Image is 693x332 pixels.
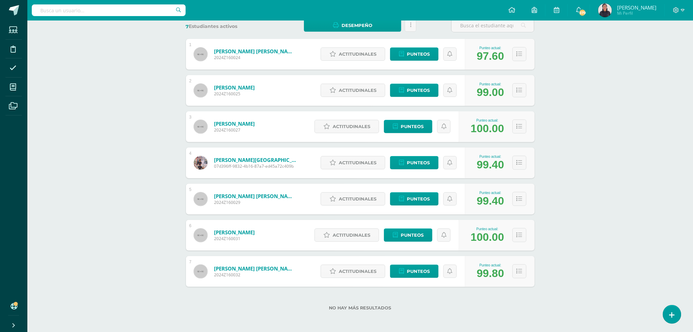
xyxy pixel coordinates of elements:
input: Busca un usuario... [32,4,186,16]
a: Actitudinales [315,120,379,133]
div: 99.40 [477,195,504,207]
input: Busca el estudiante aquí... [452,19,534,32]
span: Actitudinales [339,193,376,205]
span: [PERSON_NAME] [617,4,656,11]
a: [PERSON_NAME] [214,229,255,236]
div: Punteo actual: [471,119,504,122]
a: [PERSON_NAME] [214,84,255,91]
div: 99.80 [477,267,504,280]
a: Punteos [384,229,432,242]
img: 60x60 [194,265,208,278]
div: 2 [189,79,192,83]
div: 97.60 [477,50,504,63]
div: 100.00 [471,122,504,135]
img: 60x60 [194,192,208,206]
a: Punteos [390,47,439,61]
img: 60x60 [194,120,208,134]
div: Punteo actual: [477,46,504,50]
span: 7 [186,24,189,30]
img: 67078d01e56025b9630a76423ab6604b.png [598,3,612,17]
span: Actitudinales [333,229,370,241]
a: [PERSON_NAME] [214,120,255,127]
img: 10285db6219ee84e5a11c7ce51679b74.png [194,156,208,170]
a: [PERSON_NAME][GEOGRAPHIC_DATA][PERSON_NAME] [214,156,296,163]
span: Punteos [401,120,424,133]
span: Actitudinales [333,120,370,133]
span: Actitudinales [339,265,376,278]
a: Actitudinales [321,156,385,169]
a: [PERSON_NAME] [PERSON_NAME] [214,265,296,272]
span: Punteos [407,265,430,278]
a: Actitudinales [321,47,385,61]
div: 99.00 [477,86,504,99]
a: Actitudinales [315,229,379,242]
a: Actitudinales [321,192,385,206]
a: Punteos [390,84,439,97]
img: 60x60 [194,229,208,242]
span: 2024Z160025 [214,91,255,97]
div: 6 [189,223,192,228]
div: Punteo actual: [477,82,504,86]
a: Punteos [390,156,439,169]
span: 2024Z160027 [214,127,255,133]
a: Desempeño [304,18,401,32]
span: Actitudinales [339,156,376,169]
div: 99.40 [477,158,504,171]
div: 4 [189,151,192,156]
a: Actitudinales [321,84,385,97]
span: Actitudinales [339,84,376,97]
label: Estudiantes activos [186,23,269,30]
div: Punteo actual: [471,227,504,231]
a: [PERSON_NAME] [PERSON_NAME] [214,193,296,199]
span: 2024Z160024 [214,55,296,60]
div: 3 [189,115,192,120]
label: No hay más resultados [186,305,535,310]
span: 2024Z160032 [214,272,296,278]
span: 2024Z160029 [214,199,296,205]
div: 7 [189,260,192,264]
span: 579 [579,9,586,16]
div: Punteo actual: [477,263,504,267]
div: Punteo actual: [477,191,504,195]
img: 60x60 [194,47,208,61]
span: Punteos [407,48,430,60]
span: 2024Z160031 [214,236,255,241]
span: 07d396ff-9832-4b16-87a7-ed45a72c409b [214,163,296,169]
span: Punteos [407,156,430,169]
span: Punteos [407,84,430,97]
a: Punteos [390,192,439,206]
span: Mi Perfil [617,10,656,16]
div: 5 [189,187,192,192]
div: 100.00 [471,231,504,244]
span: Punteos [407,193,430,205]
a: Punteos [390,265,439,278]
a: [PERSON_NAME] [PERSON_NAME] [214,48,296,55]
a: Punteos [384,120,432,133]
a: Actitudinales [321,265,385,278]
span: Actitudinales [339,48,376,60]
div: 1 [189,42,192,47]
span: Punteos [401,229,424,241]
img: 60x60 [194,84,208,97]
span: Desempeño [342,19,372,32]
div: Punteo actual: [477,155,504,158]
